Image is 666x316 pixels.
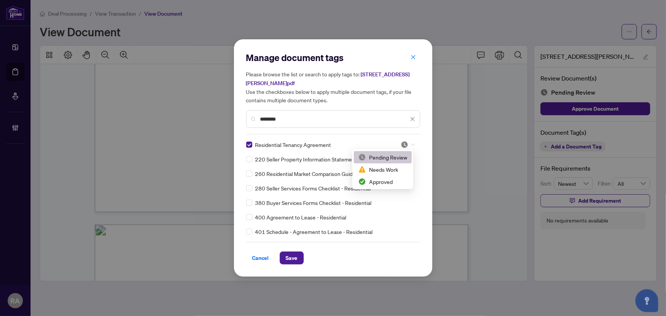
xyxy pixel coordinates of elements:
div: Needs Work [354,163,412,176]
span: Save [286,252,298,264]
div: Approved [358,177,407,186]
div: Needs Work [358,165,407,174]
div: Approved [354,176,412,188]
span: 400 Agreement to Lease - Residential [255,213,347,221]
span: 260 Residential Market Comparison Guide [255,169,356,178]
span: 401 Schedule - Agreement to Lease - Residential [255,227,373,236]
img: status [358,166,366,173]
div: Pending Review [358,153,407,161]
span: Cancel [252,252,269,264]
span: Residential Tenancy Agreement [255,140,331,149]
img: status [401,141,408,148]
div: Pending Review [354,151,412,163]
button: Cancel [246,252,275,264]
span: Pending Review [401,141,415,148]
h2: Manage document tags [246,52,420,64]
img: status [358,178,366,185]
button: Open asap [635,289,658,312]
img: status [358,153,366,161]
button: Save [280,252,304,264]
h5: Please browse the list or search to apply tags to: Use the checkboxes below to apply multiple doc... [246,70,420,104]
span: 220 Seller Property Information Statement - Residential [255,155,388,163]
span: 380 Buyer Services Forms Checklist - Residential [255,198,372,207]
span: close [410,116,415,122]
span: 280 Seller Services Forms Checklist - Residential [255,184,371,192]
span: close [411,55,416,60]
